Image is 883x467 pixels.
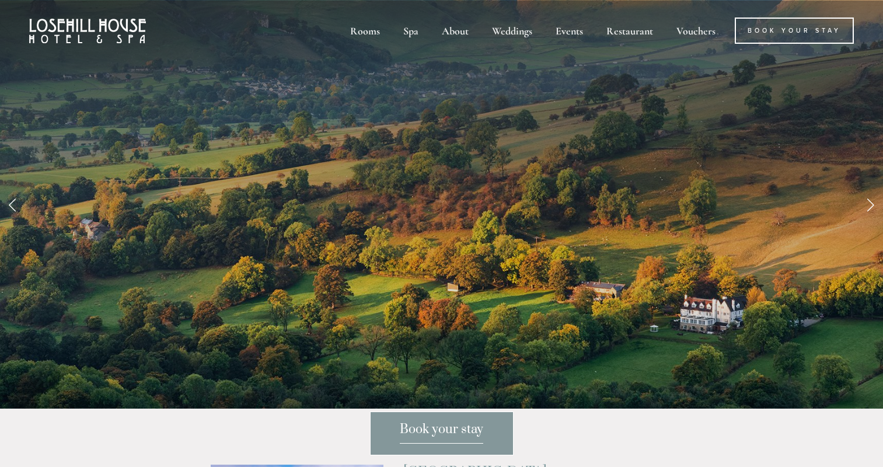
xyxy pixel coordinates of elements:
[400,421,483,444] span: Book your stay
[545,18,594,44] div: Events
[735,18,854,44] a: Book Your Stay
[416,326,466,337] a: BOOK NOW
[596,18,664,44] div: Restaurant
[666,18,726,44] a: Vouchers
[431,18,479,44] div: About
[857,187,883,222] a: Next Slide
[370,412,514,455] a: Book your stay
[340,18,390,44] div: Rooms
[144,103,739,348] p: Travellers' Choice Awards Best of the Best 2025
[481,18,543,44] div: Weddings
[29,19,146,43] img: Losehill House
[393,18,429,44] div: Spa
